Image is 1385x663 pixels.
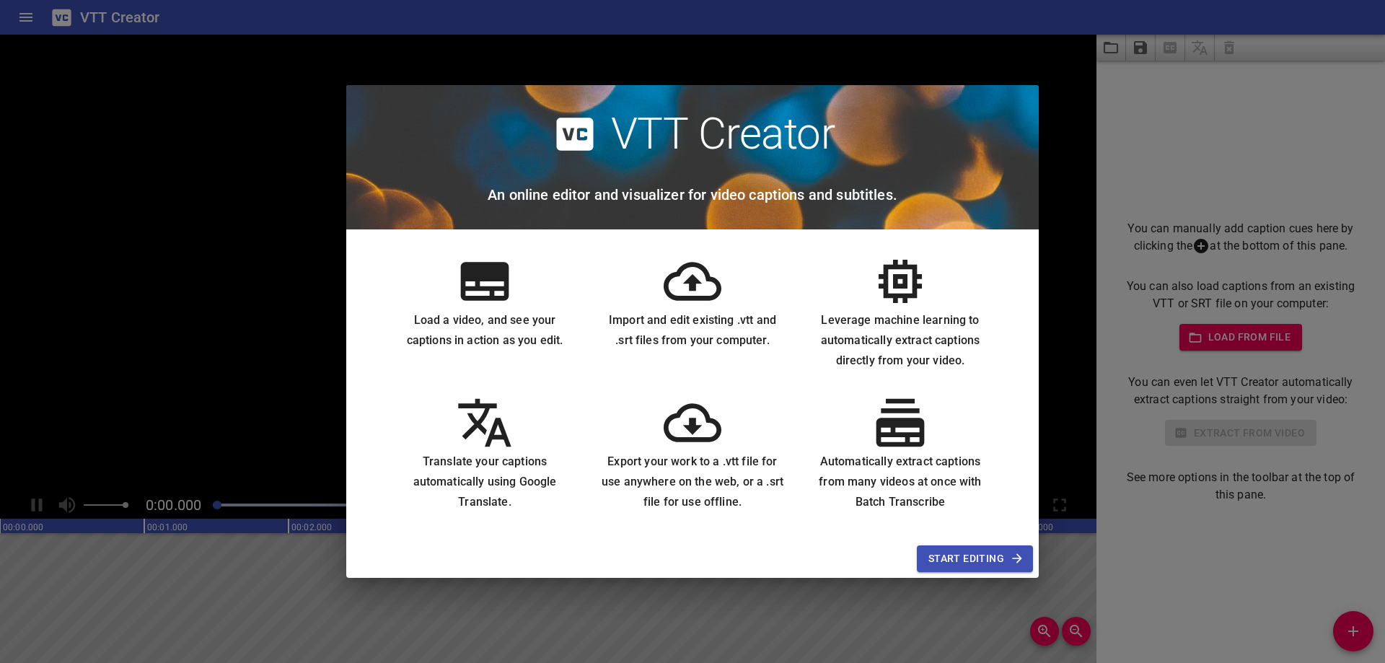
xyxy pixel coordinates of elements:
h6: Export your work to a .vtt file for use anywhere on the web, or a .srt file for use offline. [600,452,785,512]
h2: VTT Creator [611,108,835,160]
h6: Translate your captions automatically using Google Translate. [392,452,577,512]
h6: Leverage machine learning to automatically extract captions directly from your video. [808,310,993,371]
h6: Load a video, and see your captions in action as you edit. [392,310,577,351]
span: Start Editing [928,550,1021,568]
h6: An online editor and visualizer for video captions and subtitles. [488,183,897,206]
h6: Automatically extract captions from many videos at once with Batch Transcribe [808,452,993,512]
h6: Import and edit existing .vtt and .srt files from your computer. [600,310,785,351]
button: Start Editing [917,545,1033,572]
